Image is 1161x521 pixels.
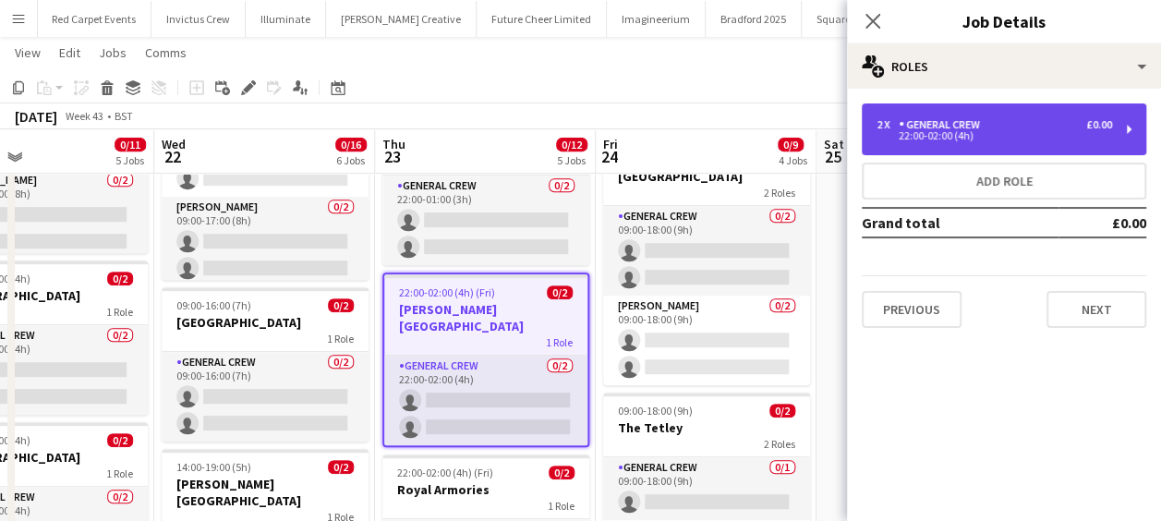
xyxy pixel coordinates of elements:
div: 4 Jobs [779,153,807,167]
div: BST [115,109,133,123]
button: Add role [862,163,1146,200]
button: Square Fish Events [802,1,921,37]
a: Comms [138,41,194,65]
h3: The Tetley [603,419,810,436]
td: £0.00 [1058,208,1146,237]
span: 0/2 [107,272,133,285]
h3: [PERSON_NAME][GEOGRAPHIC_DATA] [162,476,369,509]
span: Comms [145,44,187,61]
span: 09:00-18:00 (9h) [618,404,693,418]
button: Red Carpet Events [37,1,151,37]
span: 0/2 [328,460,354,474]
span: 2 Roles [764,437,795,451]
h3: [GEOGRAPHIC_DATA] [162,314,369,331]
span: 1 Role [106,466,133,480]
span: Edit [59,44,80,61]
div: 5 Jobs [115,153,145,167]
span: 0/2 [549,466,574,479]
app-job-card: 22:00-02:00 (4h) (Fri)0/2[PERSON_NAME][GEOGRAPHIC_DATA]1 RoleGeneral Crew0/222:00-02:00 (4h) [382,273,589,447]
button: Previous [862,291,961,328]
span: Jobs [99,44,127,61]
td: Grand total [862,208,1058,237]
div: £0.00 [1086,118,1112,131]
span: 0/2 [547,285,573,299]
span: Fri [603,136,618,152]
div: General Crew [899,118,987,131]
span: 0/2 [328,298,354,312]
button: Invictus Crew [151,1,246,37]
span: 14:00-19:00 (5h) [176,460,251,474]
span: 0/12 [556,138,587,151]
span: 09:00-16:00 (7h) [176,298,251,312]
app-card-role: General Crew0/222:00-02:00 (4h) [384,356,587,445]
span: 23 [380,146,405,167]
span: View [15,44,41,61]
span: 25 [821,146,844,167]
button: [PERSON_NAME] Creative [326,1,477,37]
app-card-role: General Crew0/222:00-01:00 (3h) [382,176,589,265]
span: 2 Roles [764,186,795,200]
span: 0/16 [335,138,367,151]
div: 2 x [877,118,899,131]
app-job-card: 09:00-16:00 (7h)0/2[GEOGRAPHIC_DATA]1 RoleGeneral Crew0/209:00-16:00 (7h) [162,287,369,442]
span: Sat [824,136,844,152]
app-card-role: General Crew0/209:00-16:00 (7h) [162,352,369,442]
a: View [7,41,48,65]
h3: Royal Armories [382,481,589,498]
span: Wed [162,136,186,152]
span: 0/2 [769,404,795,418]
button: Imagineerium [607,1,706,37]
span: Week 43 [61,109,107,123]
app-card-role: [PERSON_NAME]0/209:00-18:00 (9h) [603,296,810,385]
h3: [GEOGRAPHIC_DATA] [603,168,810,185]
button: Bradford 2025 [706,1,802,37]
span: 1 Role [546,335,573,349]
button: Future Cheer Limited [477,1,607,37]
app-card-role: [PERSON_NAME]0/209:00-17:00 (8h) [162,197,369,286]
a: Edit [52,41,88,65]
span: 0/2 [107,433,133,447]
span: 0/11 [115,138,146,151]
div: 5 Jobs [557,153,587,167]
button: Illuminate [246,1,326,37]
h3: Job Details [847,9,1161,33]
app-job-card: 09:00-18:00 (9h)0/4[GEOGRAPHIC_DATA]2 RolesGeneral Crew0/209:00-18:00 (9h) [PERSON_NAME]0/209:00-... [603,141,810,385]
span: 22 [159,146,186,167]
div: 6 Jobs [336,153,366,167]
span: 1 Role [327,332,354,345]
span: 22:00-02:00 (4h) (Fri) [399,285,495,299]
span: 1 Role [106,305,133,319]
div: [DATE] [15,107,57,126]
button: Next [1046,291,1146,328]
app-card-role: General Crew0/109:00-18:00 (9h) [603,457,810,520]
span: 24 [600,146,618,167]
app-card-role: General Crew0/209:00-18:00 (9h) [603,206,810,296]
span: 22:00-02:00 (4h) (Fri) [397,466,493,479]
div: Roles [847,44,1161,89]
h3: [PERSON_NAME][GEOGRAPHIC_DATA] [384,301,587,334]
span: 1 Role [548,499,574,513]
div: 22:00-02:00 (4h) [877,131,1112,140]
app-job-card: 22:00-01:00 (3h) (Fri)0/2[GEOGRAPHIC_DATA]1 RoleGeneral Crew0/222:00-01:00 (3h) [382,111,589,265]
span: 0/9 [778,138,804,151]
a: Jobs [91,41,134,65]
span: Thu [382,136,405,152]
